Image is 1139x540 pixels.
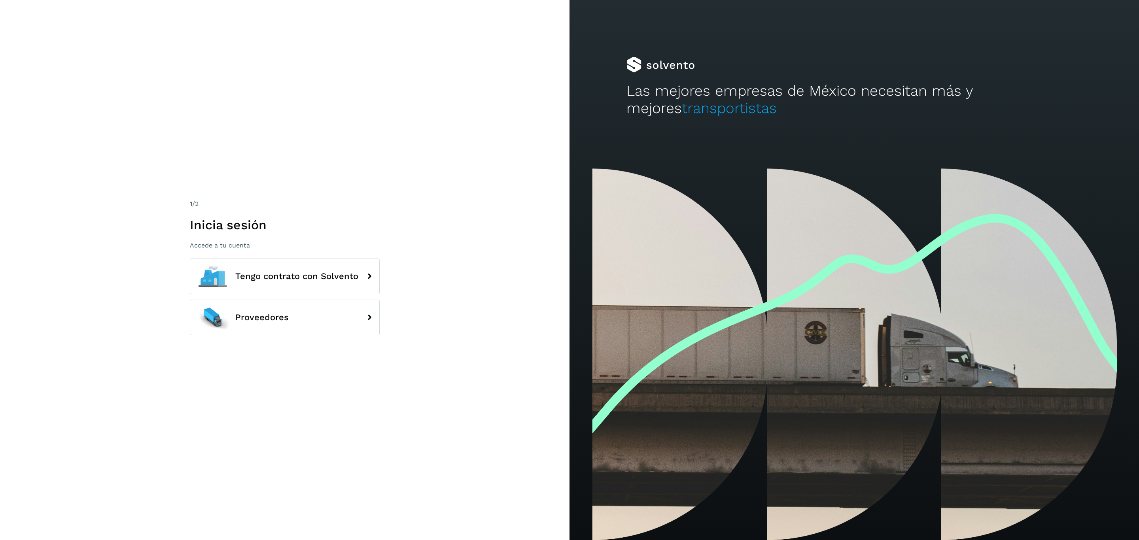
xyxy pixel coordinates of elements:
[190,217,380,232] h1: Inicia sesión
[190,300,380,335] button: Proveedores
[190,242,380,249] p: Accede a tu cuenta
[235,272,358,281] span: Tengo contrato con Solvento
[190,200,192,208] span: 1
[190,259,380,294] button: Tengo contrato con Solvento
[235,313,289,322] span: Proveedores
[682,100,777,117] span: transportistas
[626,82,1082,117] h2: Las mejores empresas de México necesitan más y mejores
[190,199,380,209] div: /2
